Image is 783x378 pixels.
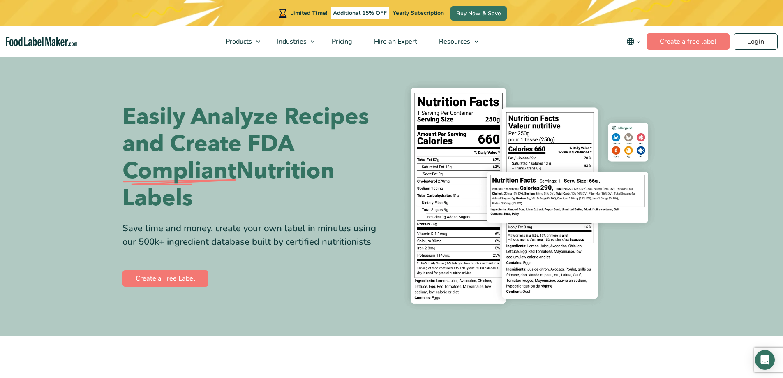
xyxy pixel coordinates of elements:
[450,6,507,21] a: Buy Now & Save
[122,158,236,185] span: Compliant
[275,37,307,46] span: Industries
[372,37,418,46] span: Hire an Expert
[321,26,361,57] a: Pricing
[122,270,208,287] a: Create a Free Label
[363,26,426,57] a: Hire an Expert
[122,103,386,212] h1: Easily Analyze Recipes and Create FDA Nutrition Labels
[755,350,775,370] div: Open Intercom Messenger
[122,222,386,249] div: Save time and money, create your own label in minutes using our 500k+ ingredient database built b...
[734,33,778,50] a: Login
[329,37,353,46] span: Pricing
[290,9,327,17] span: Limited Time!
[428,26,483,57] a: Resources
[223,37,253,46] span: Products
[266,26,319,57] a: Industries
[393,9,444,17] span: Yearly Subscription
[331,7,389,19] span: Additional 15% OFF
[215,26,264,57] a: Products
[647,33,730,50] a: Create a free label
[437,37,471,46] span: Resources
